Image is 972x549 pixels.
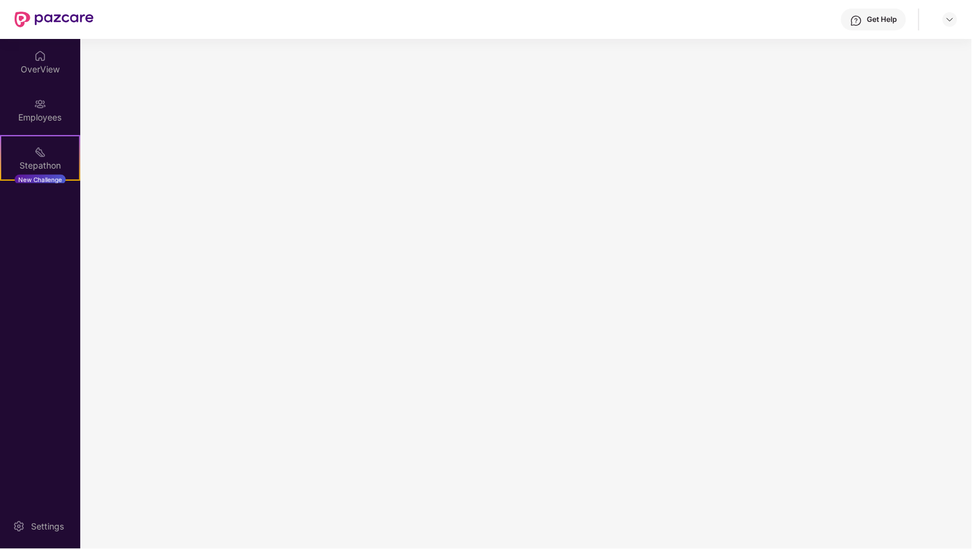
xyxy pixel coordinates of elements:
img: svg+xml;base64,PHN2ZyB4bWxucz0iaHR0cDovL3d3dy53My5vcmcvMjAwMC9zdmciIHdpZHRoPSIyMSIgaGVpZ2h0PSIyMC... [34,146,46,158]
div: Stepathon [1,159,79,172]
img: svg+xml;base64,PHN2ZyBpZD0iRHJvcGRvd24tMzJ4MzIiIHhtbG5zPSJodHRwOi8vd3d3LnczLm9yZy8yMDAwL3N2ZyIgd2... [945,15,955,24]
img: svg+xml;base64,PHN2ZyBpZD0iRW1wbG95ZWVzIiB4bWxucz0iaHR0cDovL3d3dy53My5vcmcvMjAwMC9zdmciIHdpZHRoPS... [34,98,46,110]
img: svg+xml;base64,PHN2ZyBpZD0iSG9tZSIgeG1sbnM9Imh0dHA6Ly93d3cudzMub3JnLzIwMDAvc3ZnIiB3aWR0aD0iMjAiIG... [34,50,46,62]
div: Settings [27,520,68,533]
div: Get Help [867,15,897,24]
div: New Challenge [15,175,66,184]
img: svg+xml;base64,PHN2ZyBpZD0iSGVscC0zMngzMiIgeG1sbnM9Imh0dHA6Ly93d3cudzMub3JnLzIwMDAvc3ZnIiB3aWR0aD... [850,15,863,27]
img: New Pazcare Logo [15,12,94,27]
img: svg+xml;base64,PHN2ZyBpZD0iU2V0dGluZy0yMHgyMCIgeG1sbnM9Imh0dHA6Ly93d3cudzMub3JnLzIwMDAvc3ZnIiB3aW... [13,520,25,533]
